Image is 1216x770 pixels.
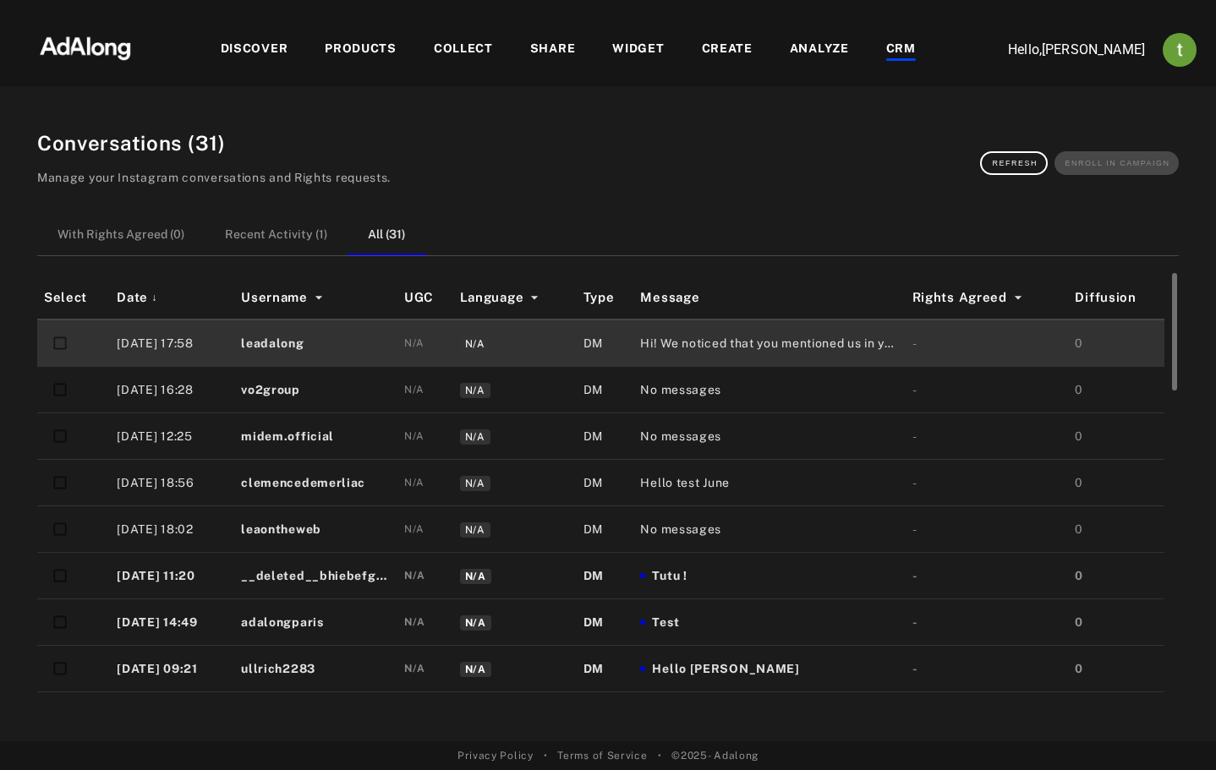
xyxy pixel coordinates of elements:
[976,40,1145,60] p: Hello, [PERSON_NAME]
[241,429,334,443] strong: midem.official
[348,216,426,255] button: All (31)
[460,336,490,352] span: N/A
[151,290,157,305] span: ↓
[117,288,227,308] div: Date
[457,748,534,763] a: Privacy Policy
[912,521,1062,538] div: -
[577,276,634,320] th: Type
[110,599,234,646] td: [DATE] 14:49
[460,522,490,538] span: N/A
[652,567,687,585] span: Tutu !
[241,522,321,536] strong: leaontheweb
[544,748,548,763] span: •
[1075,522,1083,536] span: 0
[912,567,1062,585] div: -
[1075,615,1083,629] span: 0
[1075,662,1083,675] span: 0
[460,476,490,491] span: N/A
[110,506,234,553] td: [DATE] 18:02
[37,128,391,158] h2: Conversations ( 31 )
[11,21,160,72] img: 63233d7d88ed69de3c212112c67096b6.png
[1075,383,1083,396] span: 0
[404,568,425,583] div: N/A
[640,335,898,352] span: Hi! We noticed that you mentioned us in your story. We would love to share it on our page, but we...
[460,662,491,677] span: N/A
[44,288,103,308] div: Select
[241,615,323,629] strong: adalongparis
[658,748,662,763] span: •
[912,660,1062,678] div: -
[404,475,425,490] div: N/A
[404,382,425,397] div: N/A
[980,151,1048,175] button: Refresh
[577,646,634,692] td: DM
[1131,689,1216,770] iframe: Chat Widget
[1163,33,1197,67] img: ACg8ocJj1Mp6hOb8A41jL1uwSMxz7God0ICt0FEFk954meAQ=s96-c
[404,336,425,351] div: N/A
[886,40,916,60] div: CRM
[577,367,634,413] td: DM
[633,276,905,320] th: Message
[640,474,730,492] span: Hello test June
[110,460,234,506] td: [DATE] 18:56
[1075,336,1083,350] span: 0
[530,40,576,60] div: SHARE
[404,661,425,676] div: N/A
[241,569,439,582] strong: __deleted__bhiebefgfeaafceea
[912,428,1062,445] div: -
[652,660,799,678] span: Hello [PERSON_NAME]
[110,553,234,599] td: [DATE] 11:20
[640,381,721,399] span: No messages
[460,569,491,584] span: N/A
[1075,476,1083,489] span: 0
[110,319,234,367] td: [DATE] 17:58
[1158,29,1201,71] button: Account settings
[912,288,1062,308] div: Rights Agreed
[671,748,759,763] span: © 2025 - Adalong
[652,614,679,631] span: Test
[702,40,753,60] div: CREATE
[577,692,634,739] td: DM
[241,662,315,675] strong: ullrich2283
[434,40,493,60] div: COLLECT
[241,383,300,396] strong: vo2group
[110,646,234,692] td: [DATE] 09:21
[1068,276,1164,320] th: Diffusion
[205,216,348,255] button: Recent Activity (1)
[912,381,1062,399] div: -
[577,319,634,367] td: DM
[221,40,288,60] div: DISCOVER
[557,748,647,763] a: Terms of Service
[460,288,570,308] div: Language
[577,599,634,646] td: DM
[241,288,391,308] div: Username
[790,40,849,60] div: ANALYZE
[640,521,721,538] span: No messages
[577,413,634,460] td: DM
[612,40,664,60] div: WIDGET
[404,429,425,444] div: N/A
[912,614,1062,631] div: -
[460,429,490,445] span: N/A
[37,170,391,187] p: Manage your Instagram conversations and Rights requests.
[577,460,634,506] td: DM
[110,413,234,460] td: [DATE] 12:25
[912,474,1062,492] div: -
[1075,569,1083,582] span: 0
[1075,429,1083,443] span: 0
[460,383,490,398] span: N/A
[992,159,1038,167] span: Refresh
[241,336,304,350] strong: leadalong
[577,506,634,553] td: DM
[110,367,234,413] td: [DATE] 16:28
[404,522,425,537] div: N/A
[577,553,634,599] td: DM
[37,216,205,255] button: With Rights Agreed (0)
[460,615,491,631] span: N/A
[397,276,453,320] th: UGC
[325,40,397,60] div: PRODUCTS
[241,476,365,489] strong: clemencedemerliac
[640,428,721,445] span: No messages
[912,335,1062,352] div: -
